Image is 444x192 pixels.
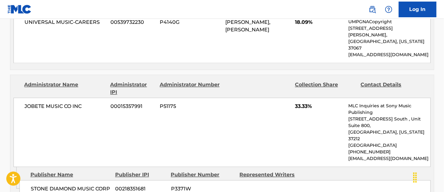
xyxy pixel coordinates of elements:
[160,19,221,26] span: P4140G
[295,81,356,96] div: Collection Share
[110,81,155,96] div: Administrator IPI
[348,129,430,142] p: [GEOGRAPHIC_DATA], [US_STATE] 37212
[348,25,430,39] p: [STREET_ADDRESS][PERSON_NAME],
[295,19,344,26] span: 18.09%
[348,142,430,149] p: [GEOGRAPHIC_DATA]
[171,171,235,179] div: Publisher Number
[225,19,270,33] span: [PERSON_NAME], [PERSON_NAME]
[361,81,422,96] div: Contact Details
[382,3,395,16] div: Help
[366,3,379,16] a: Public Search
[24,81,106,96] div: Administrator Name
[25,19,106,26] span: UNIVERSAL MUSIC-CAREERS
[115,171,166,179] div: Publisher IPI
[369,6,376,13] img: search
[348,156,430,162] p: [EMAIL_ADDRESS][DOMAIN_NAME]
[348,39,430,52] p: [GEOGRAPHIC_DATA], [US_STATE] 37067
[399,2,436,17] a: Log In
[160,81,221,96] div: Administrator Number
[30,171,110,179] div: Publisher Name
[348,116,430,129] p: [STREET_ADDRESS] South , Unit Suite 800,
[110,19,155,26] span: 00539732230
[348,52,430,58] p: [EMAIL_ADDRESS][DOMAIN_NAME]
[295,103,344,110] span: 33.33%
[348,19,430,25] p: UMPGNACopyright
[385,6,393,13] img: help
[348,149,430,156] p: [PHONE_NUMBER]
[25,103,106,110] span: JOBETE MUSIC CO INC
[160,103,221,110] span: P51175
[110,103,155,110] span: 00015357991
[240,171,304,179] div: Represented Writers
[348,103,430,116] p: MLC Inquiries at Sony Music Publishing
[413,162,444,192] iframe: Chat Widget
[410,168,420,187] div: Drag
[8,5,32,14] img: MLC Logo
